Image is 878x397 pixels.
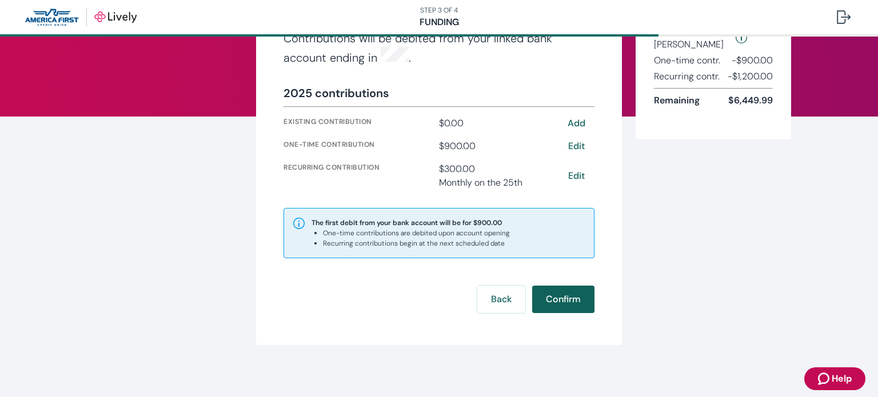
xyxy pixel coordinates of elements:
svg: Starter penny details [736,32,747,43]
span: - $900.00 [732,54,773,67]
button: Lively will contribute $0.01 to establish your account [736,24,747,51]
strong: The first debit from your bank account will be for $900.00 [312,218,502,227]
span: Help [832,372,852,386]
li: One-time contributions are debited upon account opening [323,228,510,238]
div: $900.00 [439,139,552,153]
li: Recurring contributions begin at the next scheduled date [323,238,510,248]
div: One-time contribution [284,139,434,153]
button: Confirm [532,286,594,313]
button: Edit [558,169,594,183]
button: Log out [828,3,860,31]
div: $300.00 [439,162,552,190]
span: Starter [PERSON_NAME] [654,24,731,51]
button: Back [477,286,525,313]
button: Add [558,117,594,130]
button: Edit [558,139,594,153]
div: Existing contribution [284,117,434,130]
span: $6,449.99 [728,94,773,107]
div: Recurring contribution [284,162,434,190]
div: Monthly on the 25th [439,176,552,190]
span: One-time contr. [654,54,720,67]
div: 2025 contributions [284,85,389,102]
svg: Zendesk support icon [818,372,832,386]
span: Remaining [654,94,700,107]
span: -$0.01 [747,24,773,51]
span: - $1,200.00 [728,70,773,83]
button: Zendesk support iconHelp [804,367,865,390]
div: $0.00 [439,117,552,130]
h4: Contributions will be debited from your linked bank account ending in . [284,30,594,66]
span: Recurring contr. [654,70,720,83]
img: Lively [25,8,137,26]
